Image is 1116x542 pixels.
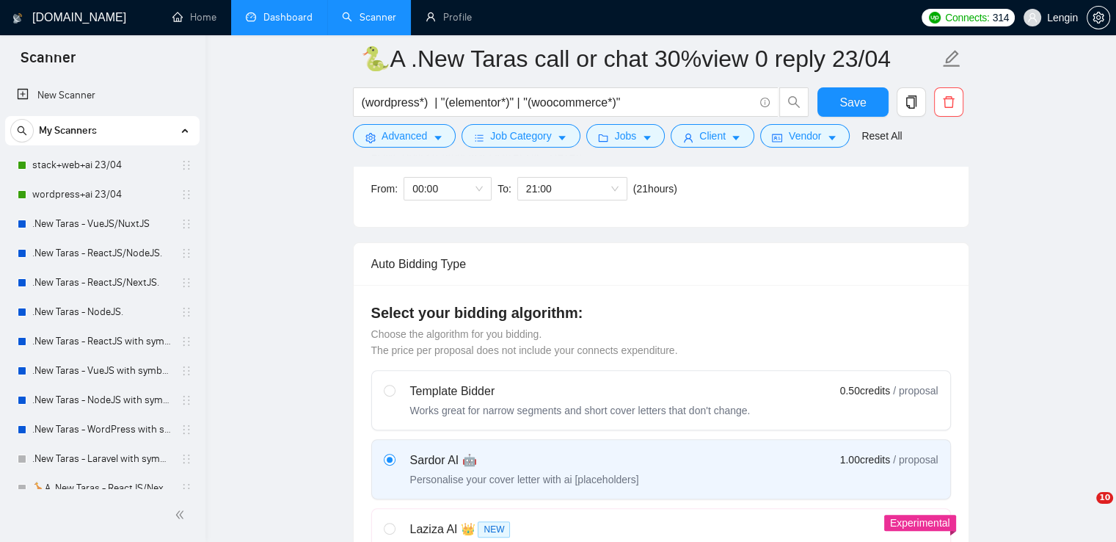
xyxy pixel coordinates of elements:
[180,394,192,406] span: holder
[760,98,770,107] span: info-circle
[361,40,939,77] input: Scanner name...
[840,383,890,399] span: 0.50 credits
[772,132,782,143] span: idcard
[10,119,34,142] button: search
[410,452,639,469] div: Sardor AI 🤖
[17,81,188,110] a: New Scanner
[779,87,809,117] button: search
[32,180,172,209] a: wordpress+ai 23/04
[1027,12,1037,23] span: user
[32,415,172,444] a: .New Taras - WordPress with symbols
[683,132,693,143] span: user
[490,128,551,144] span: Job Category
[412,178,483,200] span: 00:00
[39,116,97,145] span: My Scanners
[840,452,890,468] span: 1.00 credits
[699,128,726,144] span: Client
[180,365,192,377] span: holder
[557,132,567,143] span: caret-down
[32,268,172,297] a: .New Taras - ReactJS/NextJS.
[180,306,192,318] span: holder
[1087,12,1110,24] a: setting
[180,159,192,171] span: holder
[180,483,192,494] span: holder
[474,132,484,143] span: bars
[633,183,677,195] span: ( 21 hours)
[426,11,472,24] a: userProfile
[180,336,192,347] span: holder
[32,151,172,180] a: stack+web+ai 23/04
[598,132,608,143] span: folder
[180,453,192,465] span: holder
[759,124,849,148] button: idcardVendorcaret-down
[32,327,172,356] a: .New Taras - ReactJS with symbols
[731,132,741,143] span: caret-down
[246,11,313,24] a: dashboardDashboard
[12,7,23,30] img: logo
[942,49,961,68] span: edit
[497,183,511,195] span: To:
[893,383,938,398] span: / proposal
[1066,492,1101,527] iframe: Intercom live chat
[9,47,87,78] span: Scanner
[671,124,754,148] button: userClientcaret-down
[934,87,963,117] button: delete
[410,472,639,487] div: Personalise your cover letter with ai [placeholders]
[1087,6,1110,29] button: setting
[32,444,172,474] a: .New Taras - Laravel with symbols
[342,11,396,24] a: searchScanner
[992,10,1008,26] span: 314
[175,507,189,522] span: double-left
[371,243,951,285] div: Auto Bidding Type
[462,124,580,148] button: barsJob Categorycaret-down
[642,132,652,143] span: caret-down
[460,521,475,538] span: 👑
[410,403,751,418] div: Works great for narrow segments and short cover letters that don't change.
[180,277,192,289] span: holder
[526,178,619,200] span: 21:00
[32,356,172,386] a: .New Taras - VueJS with symbols
[945,10,989,26] span: Connects:
[839,93,866,112] span: Save
[1096,492,1113,504] span: 10
[32,474,172,503] a: 🦒A .New Taras - ReactJS/NextJS usual 23/04
[11,126,33,136] span: search
[827,132,837,143] span: caret-down
[1087,12,1109,24] span: setting
[32,239,172,268] a: .New Taras - ReactJS/NodeJS.
[32,297,172,327] a: .New Taras - NodeJS.
[382,128,427,144] span: Advanced
[929,12,941,24] img: upwork-logo.png
[172,11,216,24] a: homeHome
[371,328,678,356] span: Choose the algorithm for you bidding. The price per proposal does not include your connects expen...
[180,424,192,436] span: holder
[861,128,902,144] a: Reset All
[180,247,192,259] span: holder
[780,95,808,109] span: search
[180,218,192,230] span: holder
[897,95,925,109] span: copy
[817,87,889,117] button: Save
[32,386,172,415] a: .New Taras - NodeJS with symbols
[362,93,754,112] input: Search Freelance Jobs...
[897,87,926,117] button: copy
[890,517,950,529] span: Experimental
[32,209,172,239] a: .New Taras - VueJS/NuxtJS
[935,95,963,109] span: delete
[410,521,777,538] div: Laziza AI
[353,124,456,148] button: settingAdvancedcaret-down
[371,303,951,323] h4: Select your bidding algorithm:
[371,183,398,195] span: From:
[478,521,510,538] span: NEW
[433,132,443,143] span: caret-down
[180,189,192,200] span: holder
[893,452,938,467] span: / proposal
[5,81,200,110] li: New Scanner
[410,383,751,400] div: Template Bidder
[788,128,820,144] span: Vendor
[365,132,376,143] span: setting
[586,124,665,148] button: folderJobscaret-down
[614,128,636,144] span: Jobs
